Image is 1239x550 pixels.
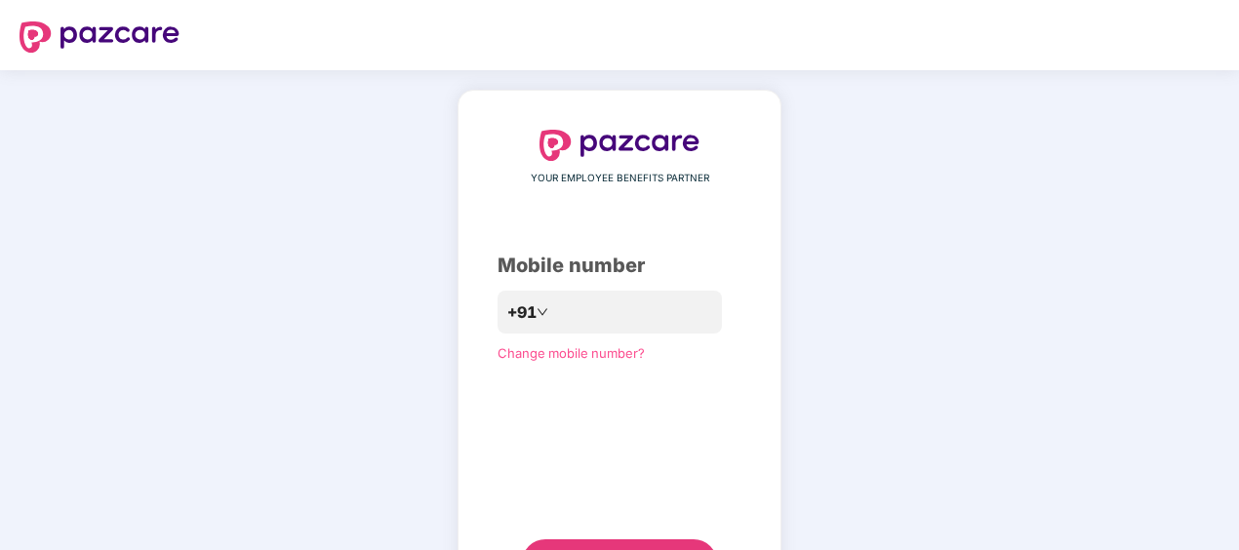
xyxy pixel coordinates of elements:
[540,130,699,161] img: logo
[537,306,548,318] span: down
[498,345,645,361] a: Change mobile number?
[498,251,741,281] div: Mobile number
[531,171,709,186] span: YOUR EMPLOYEE BENEFITS PARTNER
[20,21,180,53] img: logo
[507,300,537,325] span: +91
